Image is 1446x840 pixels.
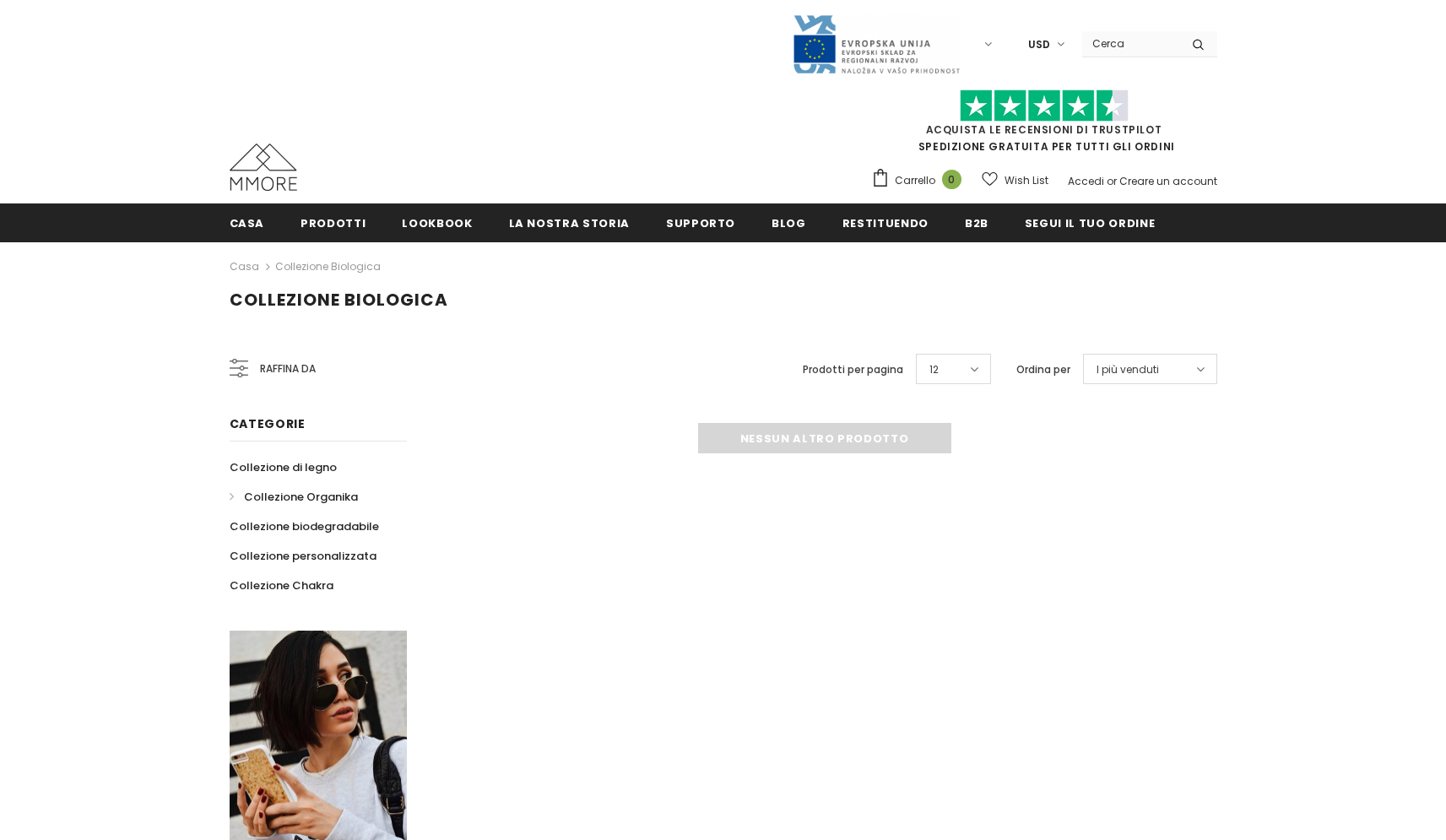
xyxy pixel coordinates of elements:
a: B2B [965,203,988,241]
a: Collezione Organika [230,482,358,512]
span: Prodotti [301,215,366,231]
span: Collezione biodegradabile [230,518,379,534]
a: Collezione biodegradabile [230,512,379,541]
span: Wish List [1005,172,1048,189]
a: Carrello 0 [871,168,970,193]
span: Collezione biologica [230,288,448,312]
span: I più venduti [1097,361,1159,378]
a: Wish List [982,165,1048,195]
a: supporto [666,203,735,241]
span: Segui il tuo ordine [1025,215,1155,231]
span: Restituendo [842,215,929,231]
span: Categorie [230,415,306,432]
a: Collezione di legno [230,453,337,482]
span: Carrello [895,172,935,189]
span: USD [1028,36,1050,53]
span: B2B [965,215,988,231]
a: Accedi [1068,174,1104,188]
span: Collezione Organika [244,489,358,505]
a: Blog [772,203,806,241]
a: Javni Razpis [792,36,961,51]
a: Restituendo [842,203,929,241]
a: Acquista le recensioni di TrustPilot [926,122,1162,137]
a: Creare un account [1119,174,1217,188]
a: Lookbook [402,203,472,241]
span: Blog [772,215,806,231]
span: Lookbook [402,215,472,231]
img: Casi MMORE [230,144,297,191]
label: Ordina per [1016,361,1070,378]
span: 12 [929,361,939,378]
a: La nostra storia [509,203,630,241]
span: Collezione Chakra [230,577,333,593]
a: Collezione biologica [275,259,381,274]
span: Casa [230,215,265,231]
span: supporto [666,215,735,231]
span: Collezione di legno [230,459,337,475]
img: Javni Razpis [792,14,961,75]
span: or [1107,174,1117,188]
input: Search Site [1082,31,1179,56]
a: Casa [230,257,259,277]
a: Casa [230,203,265,241]
label: Prodotti per pagina [803,361,903,378]
img: Fidati di Pilot Stars [960,89,1129,122]
a: Collezione personalizzata [230,541,376,571]
span: SPEDIZIONE GRATUITA PER TUTTI GLI ORDINI [871,97,1217,154]
a: Prodotti [301,203,366,241]
span: Raffina da [260,360,316,378]
a: Segui il tuo ordine [1025,203,1155,241]
span: Collezione personalizzata [230,548,376,564]
span: 0 [942,170,961,189]
a: Collezione Chakra [230,571,333,600]
span: La nostra storia [509,215,630,231]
